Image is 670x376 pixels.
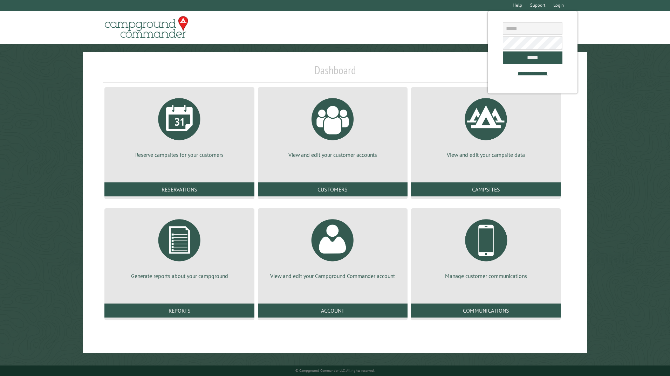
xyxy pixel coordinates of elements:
img: Campground Commander [103,14,190,41]
p: Reserve campsites for your customers [113,151,246,159]
a: Customers [258,182,408,196]
a: View and edit your customer accounts [266,93,399,159]
a: Reserve campsites for your customers [113,93,246,159]
p: View and edit your customer accounts [266,151,399,159]
p: Manage customer communications [419,272,552,280]
a: Campsites [411,182,561,196]
small: © Campground Commander LLC. All rights reserved. [295,368,375,373]
a: Reports [104,304,254,318]
p: View and edit your Campground Commander account [266,272,399,280]
a: Manage customer communications [419,214,552,280]
p: View and edit your campsite data [419,151,552,159]
p: Generate reports about your campground [113,272,246,280]
a: Generate reports about your campground [113,214,246,280]
a: Account [258,304,408,318]
a: Communications [411,304,561,318]
a: View and edit your Campground Commander account [266,214,399,280]
h1: Dashboard [103,63,567,83]
a: View and edit your campsite data [419,93,552,159]
a: Reservations [104,182,254,196]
